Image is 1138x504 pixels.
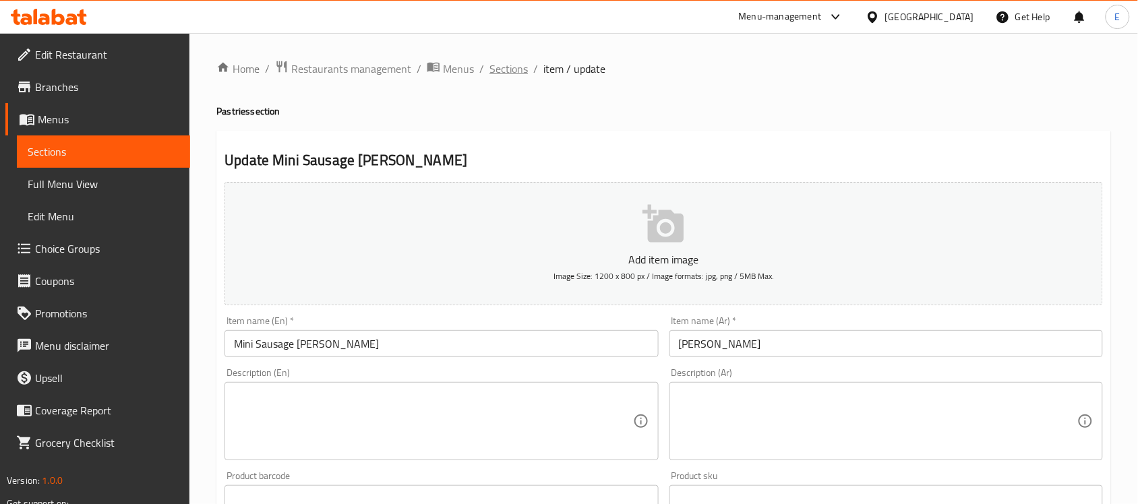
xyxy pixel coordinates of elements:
[28,176,179,192] span: Full Menu View
[35,402,179,418] span: Coverage Report
[669,330,1103,357] input: Enter name Ar
[224,182,1103,305] button: Add item imageImage Size: 1200 x 800 px / Image formats: jpg, png / 5MB Max.
[739,9,822,25] div: Menu-management
[35,241,179,257] span: Choice Groups
[35,338,179,354] span: Menu disclaimer
[224,330,658,357] input: Enter name En
[553,268,774,284] span: Image Size: 1200 x 800 px / Image formats: jpg, png / 5MB Max.
[17,168,190,200] a: Full Menu View
[35,305,179,321] span: Promotions
[17,135,190,168] a: Sections
[489,61,528,77] a: Sections
[35,46,179,63] span: Edit Restaurant
[5,394,190,427] a: Coverage Report
[35,273,179,289] span: Coupons
[543,61,605,77] span: item / update
[28,144,179,160] span: Sections
[479,61,484,77] li: /
[5,329,190,362] a: Menu disclaimer
[533,61,538,77] li: /
[216,60,1111,77] nav: breadcrumb
[7,472,40,489] span: Version:
[265,61,270,77] li: /
[5,265,190,297] a: Coupons
[35,435,179,451] span: Grocery Checklist
[5,362,190,394] a: Upsell
[5,232,190,265] a: Choice Groups
[5,103,190,135] a: Menus
[5,71,190,103] a: Branches
[291,61,411,77] span: Restaurants management
[275,60,411,77] a: Restaurants management
[5,297,190,329] a: Promotions
[28,208,179,224] span: Edit Menu
[216,104,1111,118] h4: Pastries section
[417,61,421,77] li: /
[35,79,179,95] span: Branches
[216,61,260,77] a: Home
[5,38,190,71] a: Edit Restaurant
[5,427,190,459] a: Grocery Checklist
[443,61,474,77] span: Menus
[885,9,974,24] div: [GEOGRAPHIC_DATA]
[1115,9,1120,24] span: E
[35,370,179,386] span: Upsell
[245,251,1082,267] p: Add item image
[427,60,474,77] a: Menus
[17,200,190,232] a: Edit Menu
[38,111,179,127] span: Menus
[224,150,1103,170] h2: Update Mini Sausage [PERSON_NAME]
[42,472,63,489] span: 1.0.0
